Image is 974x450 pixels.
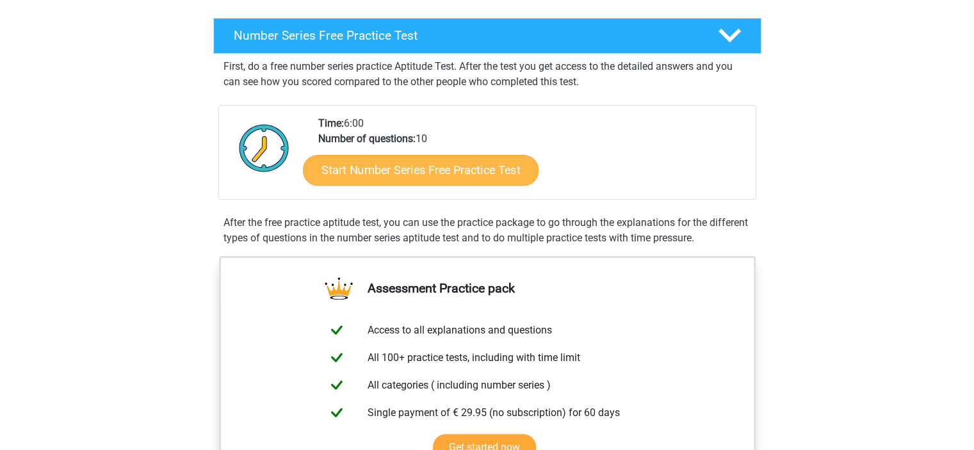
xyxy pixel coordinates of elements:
a: Start Number Series Free Practice Test [303,154,539,185]
p: First, do a free number series practice Aptitude Test. After the test you get access to the detai... [223,59,751,90]
b: Time: [318,117,344,129]
a: Number Series Free Practice Test [208,18,767,54]
img: Clock [232,116,296,180]
div: 6:00 10 [309,116,755,199]
div: After the free practice aptitude test, you can use the practice package to go through the explana... [218,215,756,246]
h4: Number Series Free Practice Test [234,28,697,43]
b: Number of questions: [318,133,416,145]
